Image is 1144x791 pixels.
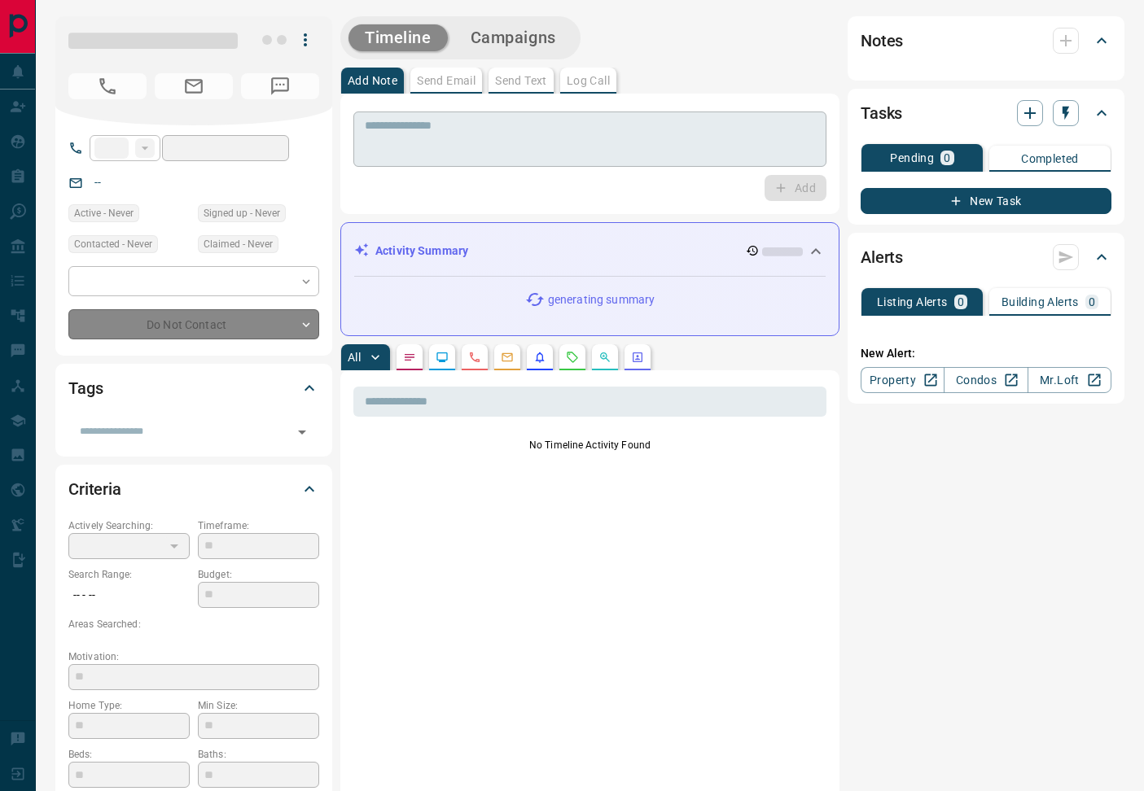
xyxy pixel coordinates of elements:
svg: Calls [468,351,481,364]
p: Actively Searching: [68,518,190,533]
p: Pending [890,152,934,164]
p: 0 [958,296,964,308]
span: Active - Never [74,205,134,221]
span: Claimed - Never [204,236,273,252]
button: Campaigns [454,24,572,51]
div: Do Not Contact [68,309,319,339]
h2: Criteria [68,476,121,502]
div: Alerts [861,238,1111,277]
div: Notes [861,21,1111,60]
svg: Listing Alerts [533,351,546,364]
div: Tags [68,369,319,408]
svg: Emails [501,351,514,364]
p: generating summary [548,291,655,308]
p: Motivation: [68,649,319,664]
h2: Notes [861,28,903,54]
p: Activity Summary [375,243,468,260]
p: Building Alerts [1002,296,1079,308]
span: No Number [68,73,147,99]
svg: Requests [566,351,579,364]
svg: Opportunities [598,351,611,364]
p: Min Size: [198,698,319,713]
p: Completed [1021,153,1079,164]
div: Criteria [68,470,319,509]
span: Contacted - Never [74,236,152,252]
p: -- - -- [68,582,190,609]
a: Condos [944,367,1028,393]
p: Listing Alerts [877,296,948,308]
a: -- [94,176,101,189]
p: No Timeline Activity Found [353,438,826,452]
p: 0 [1089,296,1095,308]
a: Mr.Loft [1028,367,1111,393]
span: No Number [241,73,319,99]
p: Budget: [198,567,319,582]
p: Add Note [348,75,397,86]
p: Beds: [68,747,190,762]
button: Open [291,421,313,444]
p: 0 [944,152,950,164]
h2: Alerts [861,244,903,270]
svg: Agent Actions [631,351,644,364]
h2: Tags [68,375,103,401]
span: No Email [155,73,233,99]
div: Activity Summary [354,236,826,266]
p: All [348,352,361,363]
button: New Task [861,188,1111,214]
svg: Notes [403,351,416,364]
a: Property [861,367,945,393]
svg: Lead Browsing Activity [436,351,449,364]
button: Timeline [348,24,448,51]
p: Baths: [198,747,319,762]
span: Signed up - Never [204,205,280,221]
p: Search Range: [68,567,190,582]
h2: Tasks [861,100,902,126]
p: Areas Searched: [68,617,319,631]
p: Home Type: [68,698,190,713]
div: Tasks [861,94,1111,133]
p: Timeframe: [198,518,319,533]
p: New Alert: [861,345,1111,362]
